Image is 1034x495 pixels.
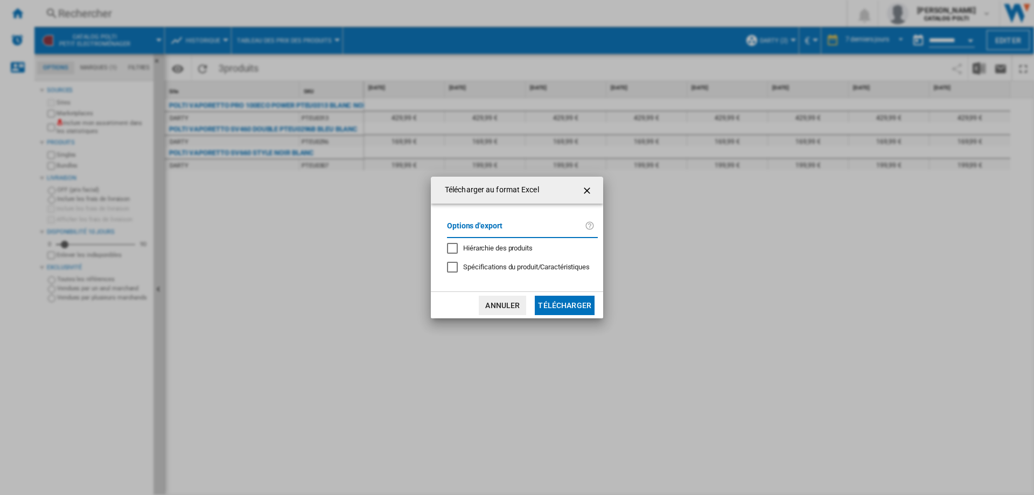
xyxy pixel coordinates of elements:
button: Annuler [479,296,526,315]
div: S'applique uniquement à la vision catégorie [463,262,590,272]
span: Spécifications du produit/Caractéristiques [463,263,590,271]
label: Options d'export [447,220,585,240]
ng-md-icon: getI18NText('BUTTONS.CLOSE_DIALOG') [582,184,595,197]
button: Télécharger [535,296,595,315]
md-checkbox: Hiérarchie des produits [447,243,589,254]
span: Hiérarchie des produits [463,244,533,252]
h4: Télécharger au format Excel [439,185,539,196]
button: getI18NText('BUTTONS.CLOSE_DIALOG') [577,179,599,201]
